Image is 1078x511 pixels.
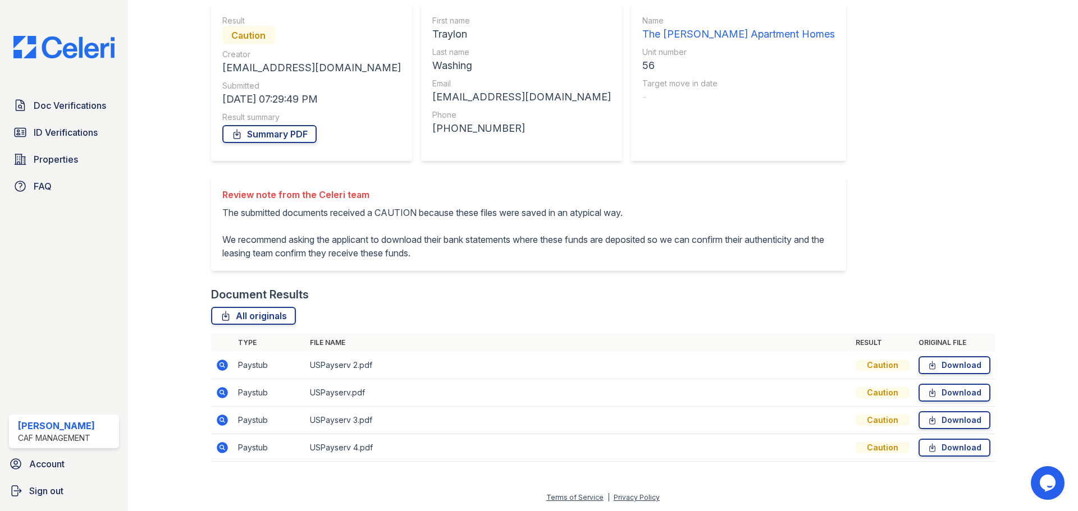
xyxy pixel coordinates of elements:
div: Caution [856,360,910,371]
span: Sign out [29,484,63,498]
div: [PERSON_NAME] [18,419,95,432]
td: USPayserv 2.pdf [305,352,851,379]
td: USPayserv 4.pdf [305,434,851,462]
div: Email [432,78,611,89]
span: Properties [34,153,78,166]
div: Traylon [432,26,611,42]
a: FAQ [9,175,119,197]
div: CAF Management [18,432,95,444]
a: Download [919,384,990,402]
a: Terms of Service [546,493,604,501]
div: Last name [432,47,611,58]
a: Properties [9,148,119,171]
a: Sign out [4,480,124,502]
a: Name The [PERSON_NAME] Apartment Homes [642,15,835,42]
div: Name [642,15,835,26]
div: - [642,89,835,105]
div: The [PERSON_NAME] Apartment Homes [642,26,835,42]
div: [PHONE_NUMBER] [432,121,611,136]
td: USPayserv.pdf [305,379,851,407]
th: Type [234,334,305,352]
iframe: chat widget [1031,466,1067,500]
img: CE_Logo_Blue-a8612792a0a2168367f1c8372b55b34899dd931a85d93a1a3d3e32e68fde9ad4.png [4,36,124,58]
a: Download [919,439,990,457]
th: Result [851,334,914,352]
a: All originals [211,307,296,325]
td: Paystub [234,352,305,379]
a: Summary PDF [222,125,317,143]
span: FAQ [34,179,52,193]
div: [EMAIL_ADDRESS][DOMAIN_NAME] [222,60,401,76]
p: The submitted documents received a CAUTION because these files were saved in an atypical way. We ... [222,206,835,260]
span: ID Verifications [34,126,98,139]
div: Result summary [222,112,401,123]
div: First name [432,15,611,26]
td: Paystub [234,379,305,407]
div: 56 [642,58,835,73]
th: Original file [914,334,995,352]
div: | [607,493,610,501]
td: Paystub [234,407,305,434]
a: Download [919,411,990,429]
td: Paystub [234,434,305,462]
div: Caution [856,387,910,398]
div: Phone [432,109,611,121]
div: Submitted [222,80,401,91]
div: Review note from the Celeri team [222,188,835,201]
a: Doc Verifications [9,94,119,117]
div: Result [222,15,401,26]
td: USPayserv 3.pdf [305,407,851,434]
div: Unit number [642,47,835,58]
a: Download [919,356,990,374]
a: Account [4,453,124,475]
span: Doc Verifications [34,99,106,112]
a: ID Verifications [9,121,119,144]
div: Caution [856,415,910,426]
div: [DATE] 07:29:49 PM [222,91,401,107]
th: File name [305,334,851,352]
div: Target move in date [642,78,835,89]
div: Document Results [211,287,309,302]
div: Creator [222,49,401,60]
span: Account [29,457,65,471]
div: Caution [222,26,275,44]
div: [EMAIL_ADDRESS][DOMAIN_NAME] [432,89,611,105]
div: Washing [432,58,611,73]
div: Caution [856,442,910,453]
a: Privacy Policy [614,493,660,501]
